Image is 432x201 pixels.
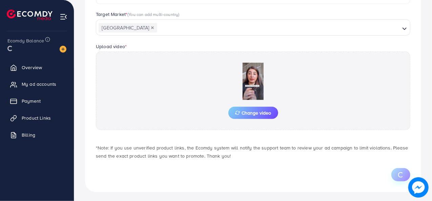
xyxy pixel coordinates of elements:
[408,177,429,198] img: image
[158,23,399,33] input: Search for option
[151,26,154,29] button: Deselect Pakistan
[22,64,42,71] span: Overview
[7,37,44,44] span: Ecomdy Balance
[96,11,180,18] label: Target Market
[96,144,410,160] p: *Note: If you use unverified product links, the Ecomdy system will notify the support team to rev...
[5,111,69,125] a: Product Links
[96,19,410,36] div: Search for option
[5,61,69,74] a: Overview
[5,77,69,91] a: My ad accounts
[60,13,67,21] img: menu
[7,9,53,20] img: logo
[96,43,127,50] label: Upload video
[235,110,271,115] span: Change video
[5,128,69,142] a: Billing
[5,94,69,108] a: Payment
[228,107,278,119] button: Change video
[219,63,287,100] img: Preview Image
[22,98,41,104] span: Payment
[127,11,179,17] span: (You can add multi-country)
[22,132,35,138] span: Billing
[22,81,56,87] span: My ad accounts
[99,23,157,33] span: [GEOGRAPHIC_DATA]
[22,115,51,121] span: Product Links
[60,46,66,53] img: image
